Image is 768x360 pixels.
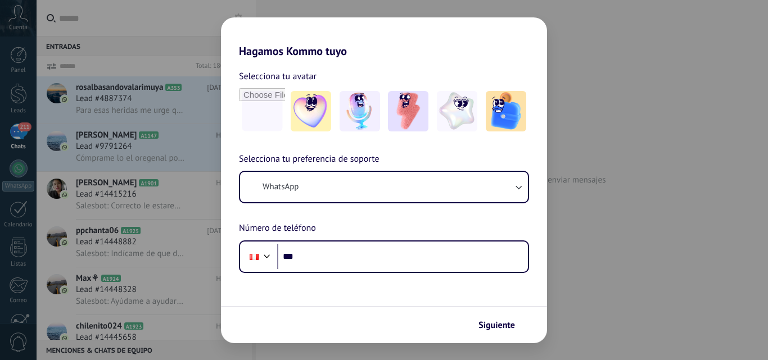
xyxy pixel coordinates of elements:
[437,91,477,131] img: -4.jpeg
[240,172,528,202] button: WhatsApp
[243,245,265,268] div: Peru: + 51
[263,181,299,193] span: WhatsApp
[478,321,515,329] span: Siguiente
[239,69,317,84] span: Selecciona tu avatar
[239,221,316,236] span: Número de teléfono
[388,91,428,131] img: -3.jpeg
[291,91,331,131] img: -1.jpeg
[239,152,380,167] span: Selecciona tu preferencia de soporte
[473,316,530,335] button: Siguiente
[221,17,547,58] h2: Hagamos Kommo tuyo
[486,91,526,131] img: -5.jpeg
[340,91,380,131] img: -2.jpeg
